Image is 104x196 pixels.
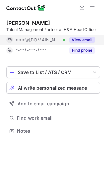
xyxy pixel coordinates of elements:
button: Add to email campaign [6,98,100,109]
div: [PERSON_NAME] [6,20,50,26]
button: Reveal Button [69,37,95,43]
img: ContactOut v5.3.10 [6,4,45,12]
span: Notes [17,128,97,134]
button: Find work email [6,113,100,122]
div: Talent Management Partner at H&M Head Office [6,27,100,33]
button: AI write personalized message [6,82,100,94]
span: Find work email [17,115,97,121]
button: Reveal Button [69,47,95,54]
button: Notes [6,126,100,136]
span: AI write personalized message [18,85,87,90]
span: Add to email campaign [18,101,69,106]
span: ***@[DOMAIN_NAME] [16,37,60,43]
button: save-profile-one-click [6,66,100,78]
div: Save to List / ATS / CRM [18,70,89,75]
